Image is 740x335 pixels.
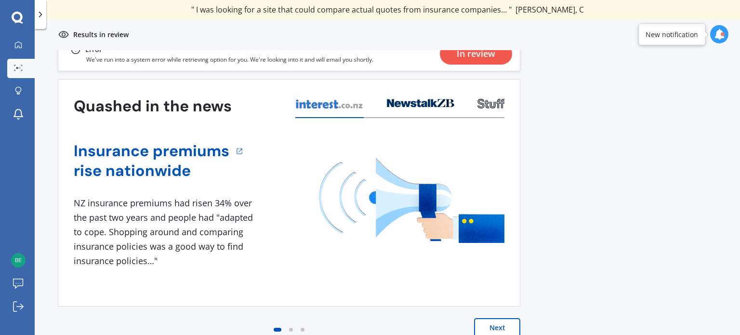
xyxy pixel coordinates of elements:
img: inReview.1b73fd28b8dc78d21cc1.svg [58,29,69,40]
div: In review [457,43,495,65]
a: Insurance premiums [74,141,229,161]
a: rise nationwide [74,161,229,181]
h3: Quashed in the news [74,96,232,116]
div: NZ insurance premiums had risen 34% over the past two years and people had "adapted to cope. Shop... [74,196,257,268]
div: New notification [646,29,698,39]
p: Results in review [73,30,129,40]
img: media image [319,158,504,243]
p: We've run into a system error while retrieving option for you. We're looking into it and will ema... [86,55,373,64]
img: d67c94bb37e437a24443580aecced641 [11,253,26,268]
